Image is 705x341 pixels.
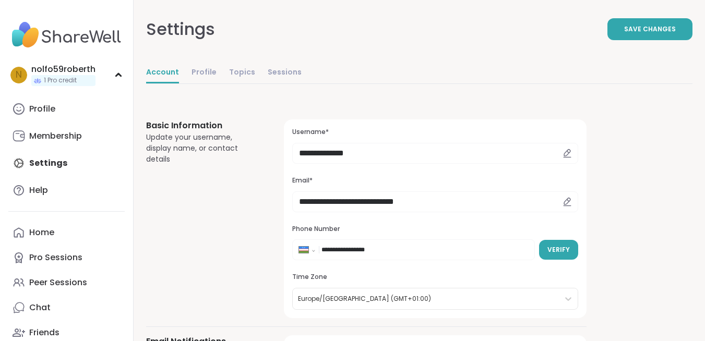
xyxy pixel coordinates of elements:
h3: Time Zone [292,273,578,282]
a: Peer Sessions [8,270,125,295]
button: Save Changes [607,18,692,40]
h3: Phone Number [292,225,578,234]
a: Membership [8,124,125,149]
div: Settings [146,17,215,42]
a: Topics [229,63,255,83]
a: Pro Sessions [8,245,125,270]
div: Friends [29,327,59,338]
div: Chat [29,302,51,313]
div: Update your username, display name, or contact details [146,132,259,165]
a: Chat [8,295,125,320]
a: Help [8,178,125,203]
a: Profile [8,96,125,121]
div: nolfo59roberth [31,64,95,75]
h3: Email* [292,176,578,185]
div: Home [29,227,54,238]
span: Save Changes [624,25,676,34]
a: Sessions [268,63,302,83]
span: 1 Pro credit [44,76,77,85]
a: Account [146,63,179,83]
div: Pro Sessions [29,252,82,263]
h3: Username* [292,128,578,137]
div: Help [29,185,48,196]
span: n [16,68,22,82]
img: ShareWell Nav Logo [8,17,125,53]
button: Verify [539,240,578,260]
span: Verify [547,245,570,254]
a: Profile [192,63,217,83]
div: Membership [29,130,82,142]
div: Peer Sessions [29,277,87,288]
a: Home [8,220,125,245]
div: Profile [29,103,55,115]
h3: Basic Information [146,119,259,132]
